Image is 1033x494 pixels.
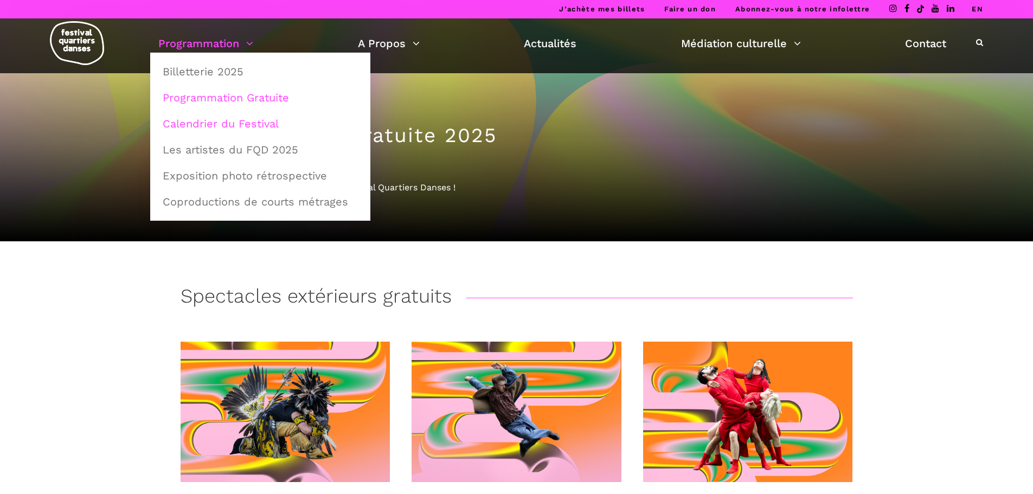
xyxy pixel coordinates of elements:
h1: Programmation gratuite 2025 [181,124,853,147]
a: Contact [905,34,946,53]
div: Découvrez la programmation 2025 du Festival Quartiers Danses ! [181,181,853,195]
a: Les artistes du FQD 2025 [156,137,364,162]
a: Médiation culturelle [681,34,801,53]
a: A Propos [358,34,420,53]
a: Exposition photo rétrospective [156,163,364,188]
a: Programmation [158,34,253,53]
a: J’achète mes billets [559,5,645,13]
a: EN [972,5,983,13]
a: Abonnez-vous à notre infolettre [735,5,870,13]
a: Calendrier du Festival [156,111,364,136]
a: Coproductions de courts métrages [156,189,364,214]
a: Programmation Gratuite [156,85,364,110]
a: Billetterie 2025 [156,59,364,84]
img: logo-fqd-med [50,21,104,65]
h3: Spectacles extérieurs gratuits [181,285,452,312]
a: Faire un don [664,5,716,13]
a: Actualités [524,34,576,53]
